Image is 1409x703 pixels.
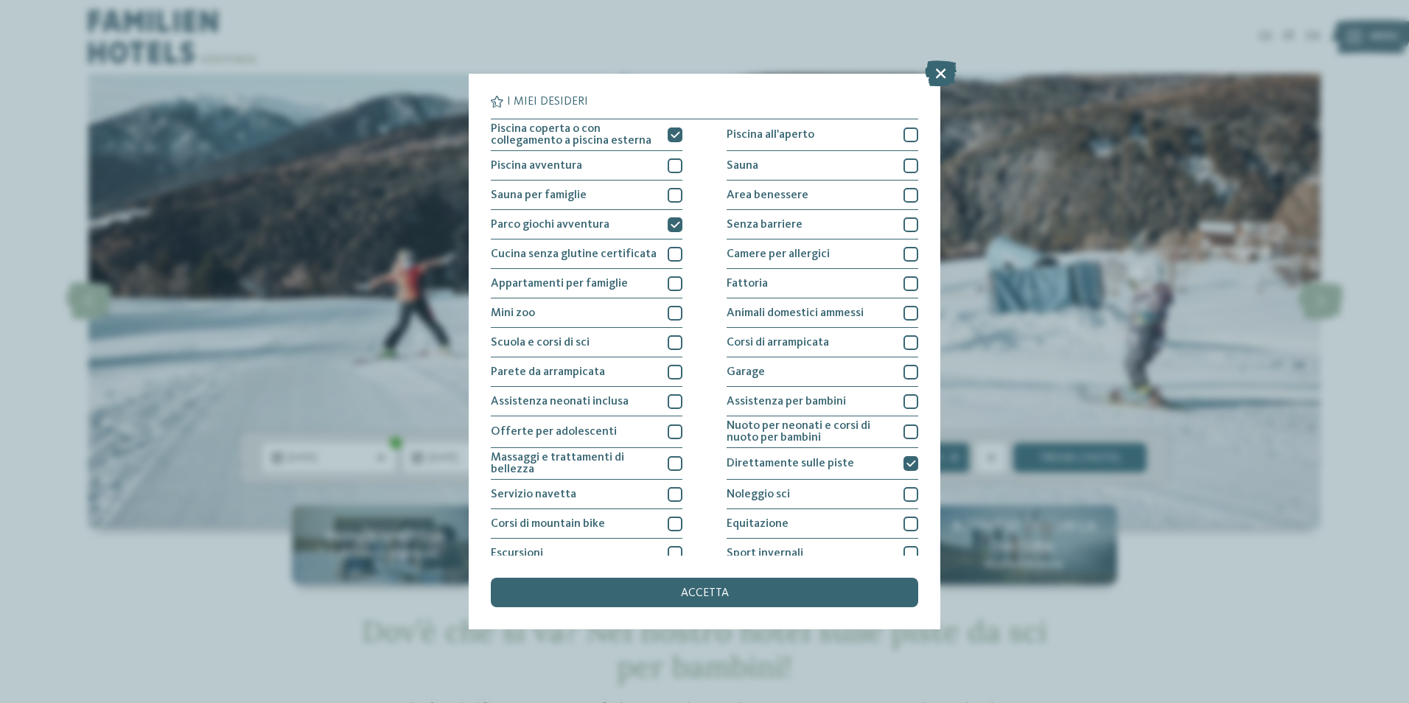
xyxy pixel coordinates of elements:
[491,123,657,147] span: Piscina coperta o con collegamento a piscina esterna
[727,366,765,378] span: Garage
[491,160,582,172] span: Piscina avventura
[727,248,830,260] span: Camere per allergici
[507,96,588,108] span: I miei desideri
[727,548,803,559] span: Sport invernali
[727,489,790,500] span: Noleggio sci
[491,219,609,231] span: Parco giochi avventura
[491,337,590,349] span: Scuola e corsi di sci
[491,548,543,559] span: Escursioni
[727,129,814,141] span: Piscina all'aperto
[727,160,758,172] span: Sauna
[681,587,729,599] span: accetta
[727,307,864,319] span: Animali domestici ammessi
[491,426,617,438] span: Offerte per adolescenti
[491,366,605,378] span: Parete da arrampicata
[491,248,657,260] span: Cucina senza glutine certificata
[727,458,854,469] span: Direttamente sulle piste
[491,518,605,530] span: Corsi di mountain bike
[491,489,576,500] span: Servizio navetta
[727,219,803,231] span: Senza barriere
[727,278,768,290] span: Fattoria
[491,396,629,408] span: Assistenza neonati inclusa
[727,189,808,201] span: Area benessere
[491,278,628,290] span: Appartamenti per famiglie
[727,420,892,444] span: Nuoto per neonati e corsi di nuoto per bambini
[491,189,587,201] span: Sauna per famiglie
[491,452,657,475] span: Massaggi e trattamenti di bellezza
[727,337,829,349] span: Corsi di arrampicata
[491,307,535,319] span: Mini zoo
[727,518,789,530] span: Equitazione
[727,396,846,408] span: Assistenza per bambini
